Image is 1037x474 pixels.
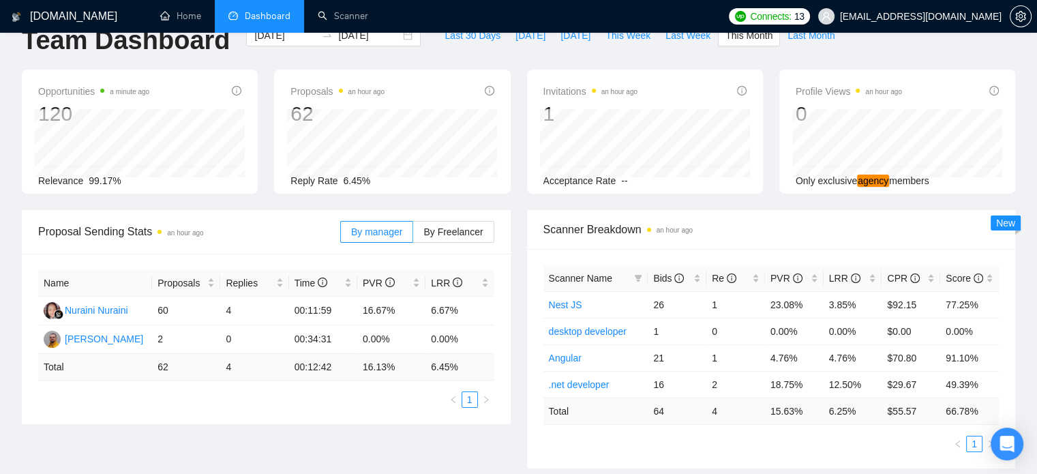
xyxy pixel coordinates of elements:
[727,273,736,283] span: info-circle
[423,226,483,237] span: By Freelancer
[508,25,553,46] button: [DATE]
[857,175,889,187] em: agency
[954,440,962,448] span: left
[543,398,648,424] td: Total
[796,101,902,127] div: 0
[38,270,152,297] th: Name
[431,278,462,288] span: LRR
[549,273,612,284] span: Scanner Name
[887,273,919,284] span: CPR
[289,354,357,381] td: 00:12:42
[318,10,368,22] a: searchScanner
[648,318,706,344] td: 1
[765,318,824,344] td: 0.00%
[44,331,61,348] img: YM
[793,273,802,283] span: info-circle
[1010,11,1032,22] a: setting
[543,221,1000,238] span: Scanner Breakdown
[851,273,860,283] span: info-circle
[220,270,288,297] th: Replies
[966,436,982,452] li: 1
[648,291,706,318] td: 26
[38,83,149,100] span: Opportunities
[706,398,765,424] td: 4
[824,344,882,371] td: 4.76%
[289,325,357,354] td: 00:34:31
[348,88,385,95] time: an hour ago
[991,428,1023,460] div: Open Intercom Messenger
[232,86,241,95] span: info-circle
[220,325,288,354] td: 0
[648,371,706,398] td: 16
[289,297,357,325] td: 00:11:59
[967,436,982,451] a: 1
[38,223,340,240] span: Proposal Sending Stats
[549,299,582,310] a: Nest JS
[152,270,220,297] th: Proposals
[322,30,333,41] span: to
[226,276,273,291] span: Replies
[987,440,995,448] span: right
[290,83,385,100] span: Proposals
[882,291,940,318] td: $92.15
[822,12,831,21] span: user
[357,325,425,354] td: 0.00%
[598,25,658,46] button: This Week
[65,331,143,346] div: [PERSON_NAME]
[553,25,598,46] button: [DATE]
[946,273,982,284] span: Score
[712,273,736,284] span: Re
[478,391,494,408] button: right
[344,175,371,186] span: 6.45%
[601,88,637,95] time: an hour ago
[295,278,327,288] span: Time
[829,273,860,284] span: LRR
[318,278,327,287] span: info-circle
[940,398,999,424] td: 66.78 %
[290,175,337,186] span: Reply Rate
[54,310,63,319] img: gigradar-bm.png
[44,304,128,315] a: NNNuraini Nuraini
[882,398,940,424] td: $ 55.57
[152,325,220,354] td: 2
[1010,11,1031,22] span: setting
[989,86,999,95] span: info-circle
[462,392,477,407] a: 1
[485,86,494,95] span: info-circle
[462,391,478,408] li: 1
[22,25,230,57] h1: Team Dashboard
[152,297,220,325] td: 60
[780,25,842,46] button: Last Month
[65,303,128,318] div: Nuraini Nuraini
[449,396,457,404] span: left
[515,28,545,43] span: [DATE]
[38,175,83,186] span: Relevance
[425,354,494,381] td: 6.45 %
[665,28,710,43] span: Last Week
[110,88,149,95] time: a minute ago
[338,28,400,43] input: End date
[765,344,824,371] td: 4.76%
[425,325,494,354] td: 0.00%
[631,268,645,288] span: filter
[228,11,238,20] span: dashboard
[653,273,684,284] span: Bids
[824,398,882,424] td: 6.25 %
[940,371,999,398] td: 49.39%
[351,226,402,237] span: By manager
[940,318,999,344] td: 0.00%
[357,297,425,325] td: 16.67%
[910,273,920,283] span: info-circle
[543,101,637,127] div: 1
[882,318,940,344] td: $0.00
[543,175,616,186] span: Acceptance Rate
[996,218,1015,228] span: New
[167,229,203,237] time: an hour ago
[787,28,835,43] span: Last Month
[157,276,205,291] span: Proposals
[950,436,966,452] button: left
[648,398,706,424] td: 64
[765,291,824,318] td: 23.08%
[737,86,747,95] span: info-circle
[385,278,395,287] span: info-circle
